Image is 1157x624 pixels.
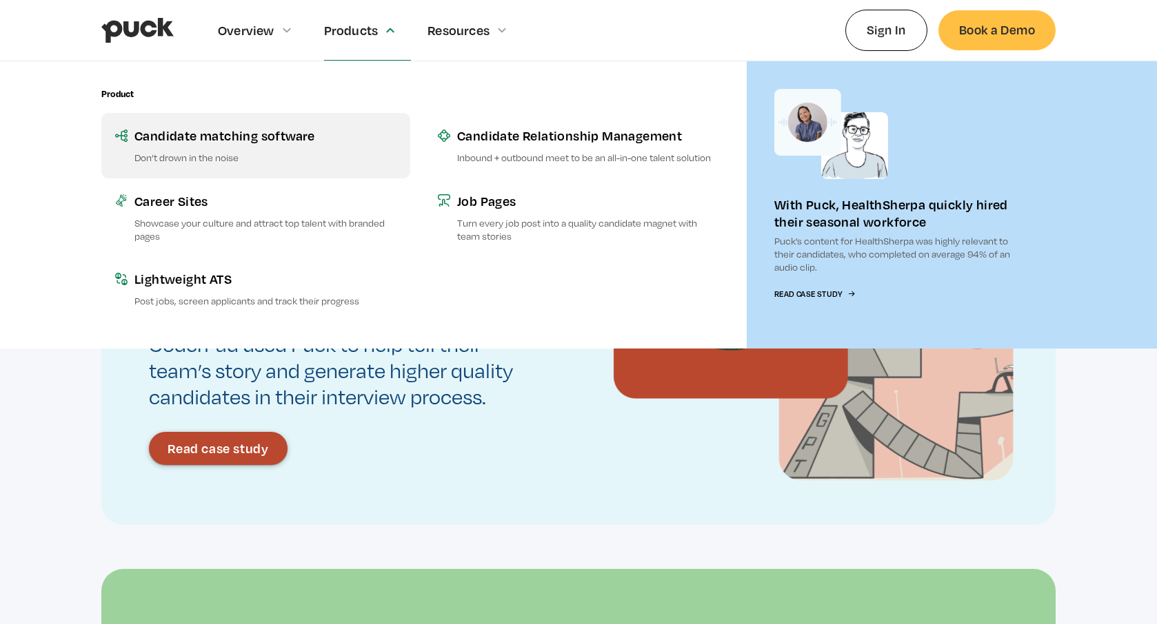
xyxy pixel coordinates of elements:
a: Read case study [149,432,288,465]
div: Products [324,23,379,38]
p: CoderPad used Puck to help tell their team’s story and generate higher quality candidates in thei... [149,331,538,410]
a: With Puck, HealthSherpa quickly hired their seasonal workforcePuck’s content for HealthSherpa was... [747,61,1056,349]
a: Job PagesTurn every job post into a quality candidate magnet with team stories [424,178,733,256]
a: Lightweight ATSPost jobs, screen applicants and track their progress [101,256,410,321]
a: Career SitesShowcase your culture and attract top talent with branded pages [101,178,410,256]
div: With Puck, HealthSherpa quickly hired their seasonal workforce [774,196,1028,230]
div: Resources [427,23,490,38]
a: Book a Demo [938,10,1056,50]
div: Read Case Study [774,290,842,299]
p: Don’t drown in the noise [134,151,396,164]
p: Inbound + outbound meet to be an all-in-one talent solution [457,151,719,164]
div: Read case study [168,441,268,455]
p: Post jobs, screen applicants and track their progress [134,294,396,307]
div: Candidate Relationship Management [457,127,719,144]
p: Showcase your culture and attract top talent with branded pages [134,216,396,242]
div: Lightweight ATS [134,270,396,287]
div: Career Sites [134,192,396,209]
a: Candidate matching softwareDon’t drown in the noise [101,113,410,178]
div: Product [101,89,134,99]
a: Candidate Relationship ManagementInbound + outbound meet to be an all-in-one talent solution [424,113,733,178]
div: Job Pages [457,192,719,209]
a: Sign In [845,10,927,50]
div: Overview [218,23,274,38]
p: Turn every job post into a quality candidate magnet with team stories [457,216,719,242]
div: Candidate matching software [134,127,396,144]
p: Puck’s content for HealthSherpa was highly relevant to their candidates, who completed on average... [774,234,1028,274]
